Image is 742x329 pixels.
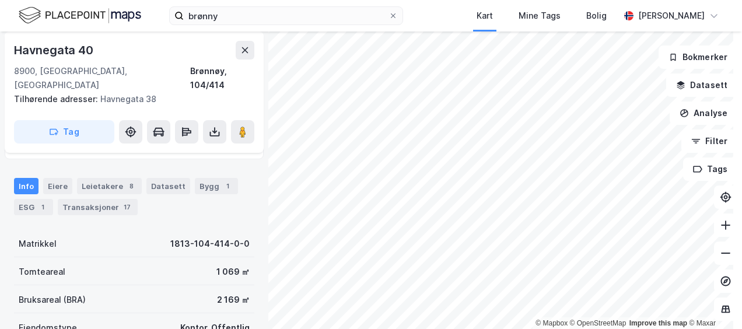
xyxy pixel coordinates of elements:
div: Tomteareal [19,265,65,279]
div: Info [14,178,38,194]
div: 8 [125,180,137,192]
div: Kart [477,9,493,23]
div: 1 [37,201,48,213]
input: Søk på adresse, matrikkel, gårdeiere, leietakere eller personer [184,7,388,24]
div: Havnegata 40 [14,41,96,60]
div: 17 [121,201,133,213]
div: Leietakere [77,178,142,194]
iframe: Chat Widget [684,273,742,329]
div: 2 169 ㎡ [217,293,250,307]
div: Transaksjoner [58,199,138,215]
img: logo.f888ab2527a4732fd821a326f86c7f29.svg [19,5,141,26]
div: 1 069 ㎡ [216,265,250,279]
div: Havnegata 38 [14,92,245,106]
div: Bygg [195,178,238,194]
div: [PERSON_NAME] [638,9,705,23]
button: Bokmerker [659,45,737,69]
button: Filter [681,129,737,153]
div: Datasett [146,178,190,194]
div: Kontrollprogram for chat [684,273,742,329]
div: 8900, [GEOGRAPHIC_DATA], [GEOGRAPHIC_DATA] [14,64,190,92]
div: Bolig [586,9,607,23]
a: Improve this map [629,319,687,327]
button: Analyse [670,101,737,125]
div: Eiere [43,178,72,194]
div: 1813-104-414-0-0 [170,237,250,251]
div: Bruksareal (BRA) [19,293,86,307]
button: Tag [14,120,114,143]
a: OpenStreetMap [570,319,626,327]
div: Matrikkel [19,237,57,251]
button: Datasett [666,73,737,97]
a: Mapbox [535,319,568,327]
div: 1 [222,180,233,192]
div: ESG [14,199,53,215]
div: Brønnøy, 104/414 [190,64,254,92]
button: Tags [683,157,737,181]
div: Mine Tags [519,9,561,23]
span: Tilhørende adresser: [14,94,100,104]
